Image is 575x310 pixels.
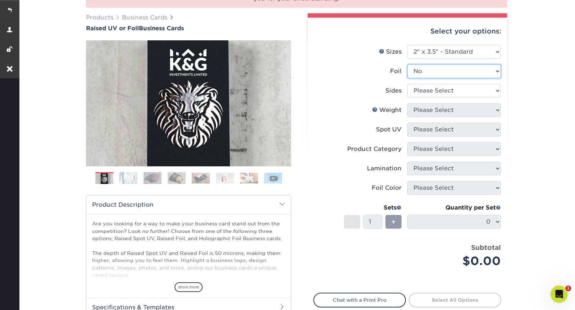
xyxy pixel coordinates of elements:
[409,293,501,307] a: Select All Options
[551,286,568,303] iframe: Intercom live chat
[264,172,282,184] img: Business Cards 08
[372,106,402,114] div: Weight
[385,86,402,95] div: Sides
[168,172,186,184] img: Business Cards 04
[413,252,501,270] div: $0.00
[119,172,137,184] img: Business Cards 02
[95,170,113,188] img: Business Cards 01
[347,145,402,153] div: Product Category
[122,14,167,21] a: Business Cards
[240,172,258,184] img: Business Cards 07
[86,1,291,206] img: Raised UV or Foil 01
[313,293,406,307] a: Chat with a Print Pro
[344,203,402,212] div: Sets
[471,243,501,251] strong: Subtotal
[175,282,203,292] span: show more
[367,164,402,173] div: Lamination
[313,18,501,45] div: Select your options:
[86,25,291,32] h1: Business Cards
[372,184,402,192] div: Foil Color
[216,172,234,184] img: Business Cards 06
[144,172,162,184] img: Business Cards 03
[390,67,402,76] div: Foil
[86,25,139,32] span: Raised UV or Foil
[565,286,571,291] span: 1
[350,216,354,227] span: -
[376,125,402,134] div: Spot UV
[86,25,291,32] a: Raised UV or FoilBusiness Cards
[86,196,291,214] h2: Product Description
[379,48,402,56] div: Sizes
[192,172,210,184] img: Business Cards 05
[86,14,113,21] a: Products
[407,203,501,212] div: Quantity per Set
[391,216,396,227] span: +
